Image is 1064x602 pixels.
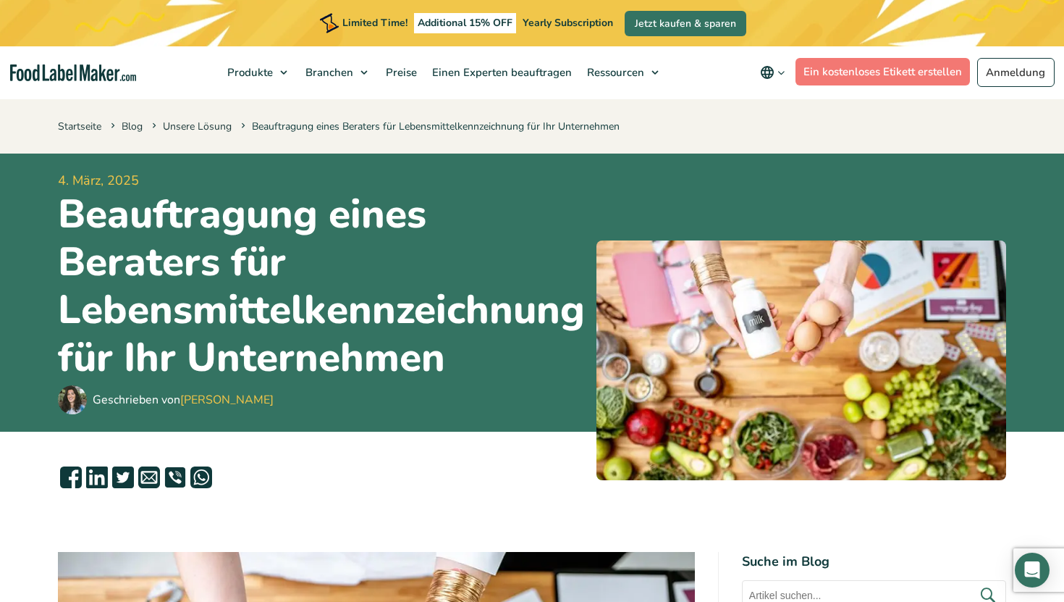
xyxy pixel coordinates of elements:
[93,391,274,409] div: Geschrieben von
[523,16,613,30] span: Yearly Subscription
[163,120,232,133] a: Unsere Lösung
[795,58,971,85] a: Ein kostenloses Etikett erstellen
[220,46,295,99] a: Produkte
[583,65,646,80] span: Ressourcen
[742,552,1006,572] h4: Suche im Blog
[180,392,274,408] a: [PERSON_NAME]
[580,46,666,99] a: Ressourcen
[301,65,355,80] span: Branchen
[238,120,620,133] span: Beauftragung eines Beraters für Lebensmittelkennzeichnung für Ihr Unternehmen
[977,58,1055,87] a: Anmeldung
[58,171,585,191] span: 4. März, 2025
[425,46,576,99] a: Einen Experten beauftragen
[1015,553,1050,588] div: Open Intercom Messenger
[625,11,746,36] a: Jetzt kaufen & sparen
[58,385,87,414] img: Maria Abi Hanna - Lebensmittel-Etikettenmacherin
[342,16,408,30] span: Limited Time!
[58,120,101,133] a: Startseite
[58,191,585,382] h1: Beauftragung eines Beraters für Lebensmittelkennzeichnung für Ihr Unternehmen
[122,120,143,133] a: Blog
[414,13,516,33] span: Additional 15% OFF
[223,65,274,80] span: Produkte
[298,46,375,99] a: Branchen
[381,65,418,80] span: Preise
[379,46,421,99] a: Preise
[428,65,573,80] span: Einen Experten beauftragen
